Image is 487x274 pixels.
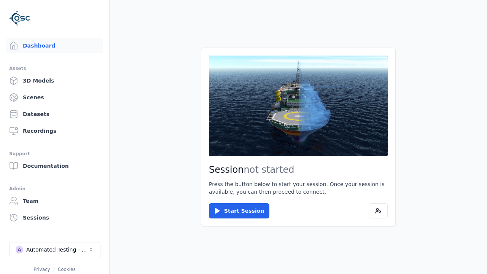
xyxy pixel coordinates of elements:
button: Select a workspace [9,242,100,257]
span: | [53,267,55,272]
a: 3D Models [6,73,103,88]
a: Dashboard [6,38,103,53]
button: Start Session [209,203,269,218]
a: Scenes [6,90,103,105]
a: Documentation [6,158,103,174]
a: Privacy [33,267,50,272]
div: Admin [9,184,100,193]
span: not started [244,164,294,175]
div: A [16,246,23,253]
div: Automated Testing - Playwright [26,246,88,253]
a: Datasets [6,107,103,122]
img: Logo [9,8,30,29]
a: Recordings [6,123,103,139]
a: Team [6,193,103,209]
a: Sessions [6,210,103,225]
div: Support [9,149,100,158]
h2: Session [209,164,388,176]
div: Assets [9,64,100,73]
p: Press the button below to start your session. Once your session is available, you can then procee... [209,180,388,196]
a: Cookies [58,267,76,272]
